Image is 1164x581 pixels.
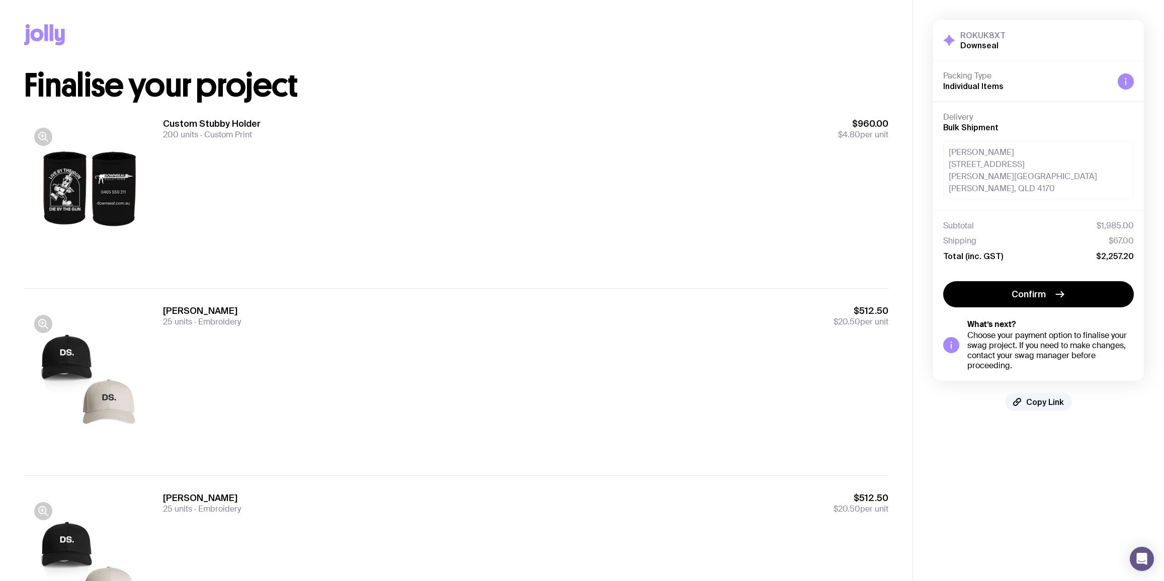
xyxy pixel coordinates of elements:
[838,118,888,130] span: $960.00
[967,330,1134,371] div: Choose your payment option to finalise your swag project. If you need to make changes, contact yo...
[163,492,241,504] h3: [PERSON_NAME]
[943,251,1003,261] span: Total (inc. GST)
[1005,393,1072,411] button: Copy Link
[1096,251,1134,261] span: $2,257.20
[834,504,888,514] span: per unit
[163,305,241,317] h3: [PERSON_NAME]
[943,81,1004,91] span: Individual Items
[943,281,1134,307] button: Confirm
[960,40,1006,50] h2: Downseal
[1097,221,1134,231] span: $1,985.00
[163,316,192,327] span: 25 units
[834,504,860,514] span: $20.50
[1130,547,1154,571] div: Open Intercom Messenger
[943,236,976,246] span: Shipping
[943,112,1134,122] h4: Delivery
[943,71,1110,81] h4: Packing Type
[943,141,1134,200] div: [PERSON_NAME] [STREET_ADDRESS] [PERSON_NAME][GEOGRAPHIC_DATA][PERSON_NAME], QLD 4170
[192,504,241,514] span: Embroidery
[192,316,241,327] span: Embroidery
[198,129,252,140] span: Custom Print
[163,118,261,130] h3: Custom Stubby Holder
[838,129,860,140] span: $4.80
[834,492,888,504] span: $512.50
[1026,397,1064,407] span: Copy Link
[967,319,1134,329] h5: What’s next?
[834,316,860,327] span: $20.50
[163,129,198,140] span: 200 units
[1109,236,1134,246] span: $67.00
[960,30,1006,40] h3: ROKUK8XT
[838,130,888,140] span: per unit
[834,317,888,327] span: per unit
[24,69,888,102] h1: Finalise your project
[1012,288,1046,300] span: Confirm
[943,221,974,231] span: Subtotal
[163,504,192,514] span: 25 units
[943,123,999,132] span: Bulk Shipment
[834,305,888,317] span: $512.50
